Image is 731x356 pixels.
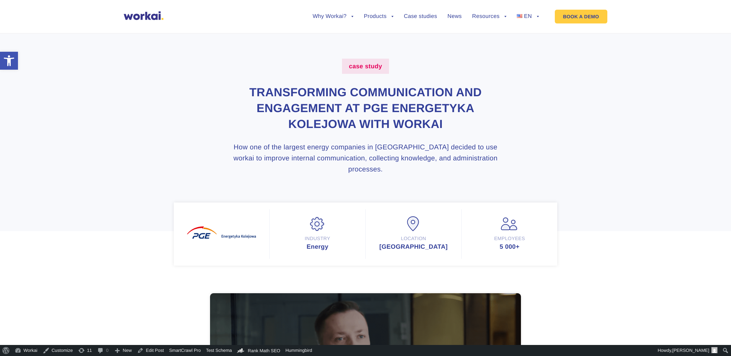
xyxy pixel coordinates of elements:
a: Test Schema [203,345,235,356]
a: Workai [12,345,40,356]
div: Industry [277,235,358,242]
a: Rank Math Dashboard [235,345,283,356]
a: Why Workai? [313,14,353,19]
a: Products [364,14,393,19]
label: case study [342,59,389,74]
span: Rank Math SEO [248,348,280,353]
a: Customize [40,345,75,356]
a: SmartCrawl Pro [167,345,203,356]
h3: How one of the largest energy companies in [GEOGRAPHIC_DATA] decided to use workai to improve int... [231,142,500,175]
a: Resources [472,14,506,19]
div: Location [373,235,454,242]
span: 0 [106,345,108,356]
img: Employees [501,216,518,232]
img: Industry [309,216,326,232]
a: EN [517,14,539,19]
div: Energy [277,244,358,250]
div: [GEOGRAPHIC_DATA] [373,244,454,250]
a: Howdy, [655,345,720,356]
a: Edit Post [134,345,167,356]
div: 5 000+ [469,244,550,250]
h1: Transforming Communication and Engagement at PGE Energetyka Kolejowa with Workai [231,85,500,132]
span: EN [524,13,532,19]
a: Case studies [404,14,437,19]
a: BOOK A DEMO [555,10,607,23]
a: Hummingbird [283,345,315,356]
div: Employees [469,235,550,242]
span: 11 [87,345,92,356]
a: News [447,14,462,19]
span: New [123,345,132,356]
span: [PERSON_NAME] [672,348,709,353]
img: Location [405,216,422,232]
